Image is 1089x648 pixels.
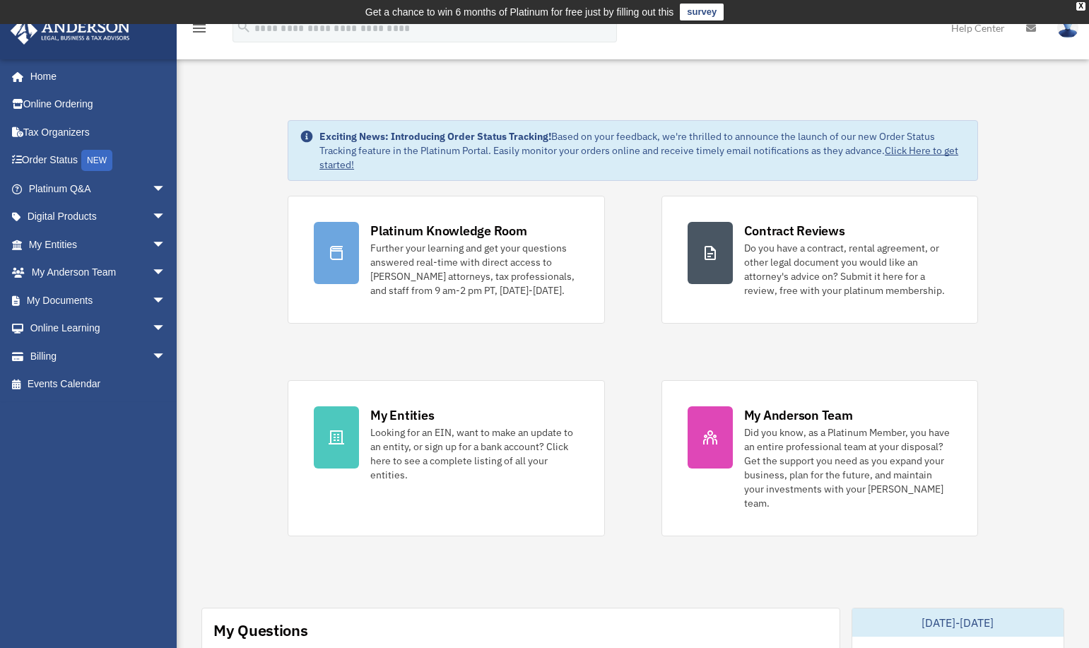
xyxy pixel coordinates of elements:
[10,286,187,314] a: My Documentsarrow_drop_down
[10,370,187,399] a: Events Calendar
[744,241,952,298] div: Do you have a contract, rental agreement, or other legal document you would like an attorney's ad...
[6,17,134,45] img: Anderson Advisors Platinum Portal
[10,62,180,90] a: Home
[370,222,527,240] div: Platinum Knowledge Room
[319,144,958,171] a: Click Here to get started!
[10,146,187,175] a: Order StatusNEW
[852,608,1064,637] div: [DATE]-[DATE]
[191,20,208,37] i: menu
[1057,18,1078,38] img: User Pic
[370,406,434,424] div: My Entities
[213,620,308,641] div: My Questions
[81,150,112,171] div: NEW
[365,4,674,20] div: Get a chance to win 6 months of Platinum for free just by filling out this
[10,175,187,203] a: Platinum Q&Aarrow_drop_down
[152,342,180,371] span: arrow_drop_down
[319,130,551,143] strong: Exciting News: Introducing Order Status Tracking!
[152,203,180,232] span: arrow_drop_down
[744,222,845,240] div: Contract Reviews
[1076,2,1085,11] div: close
[10,230,187,259] a: My Entitiesarrow_drop_down
[370,241,578,298] div: Further your learning and get your questions answered real-time with direct access to [PERSON_NAM...
[10,314,187,343] a: Online Learningarrow_drop_down
[10,342,187,370] a: Billingarrow_drop_down
[152,230,180,259] span: arrow_drop_down
[661,380,978,536] a: My Anderson Team Did you know, as a Platinum Member, you have an entire professional team at your...
[319,129,966,172] div: Based on your feedback, we're thrilled to announce the launch of our new Order Status Tracking fe...
[370,425,578,482] div: Looking for an EIN, want to make an update to an entity, or sign up for a bank account? Click her...
[10,118,187,146] a: Tax Organizers
[288,196,604,324] a: Platinum Knowledge Room Further your learning and get your questions answered real-time with dire...
[152,286,180,315] span: arrow_drop_down
[10,203,187,231] a: Digital Productsarrow_drop_down
[152,259,180,288] span: arrow_drop_down
[10,90,187,119] a: Online Ordering
[744,406,853,424] div: My Anderson Team
[191,25,208,37] a: menu
[680,4,724,20] a: survey
[288,380,604,536] a: My Entities Looking for an EIN, want to make an update to an entity, or sign up for a bank accoun...
[152,175,180,204] span: arrow_drop_down
[10,259,187,287] a: My Anderson Teamarrow_drop_down
[661,196,978,324] a: Contract Reviews Do you have a contract, rental agreement, or other legal document you would like...
[152,314,180,343] span: arrow_drop_down
[236,19,252,35] i: search
[744,425,952,510] div: Did you know, as a Platinum Member, you have an entire professional team at your disposal? Get th...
